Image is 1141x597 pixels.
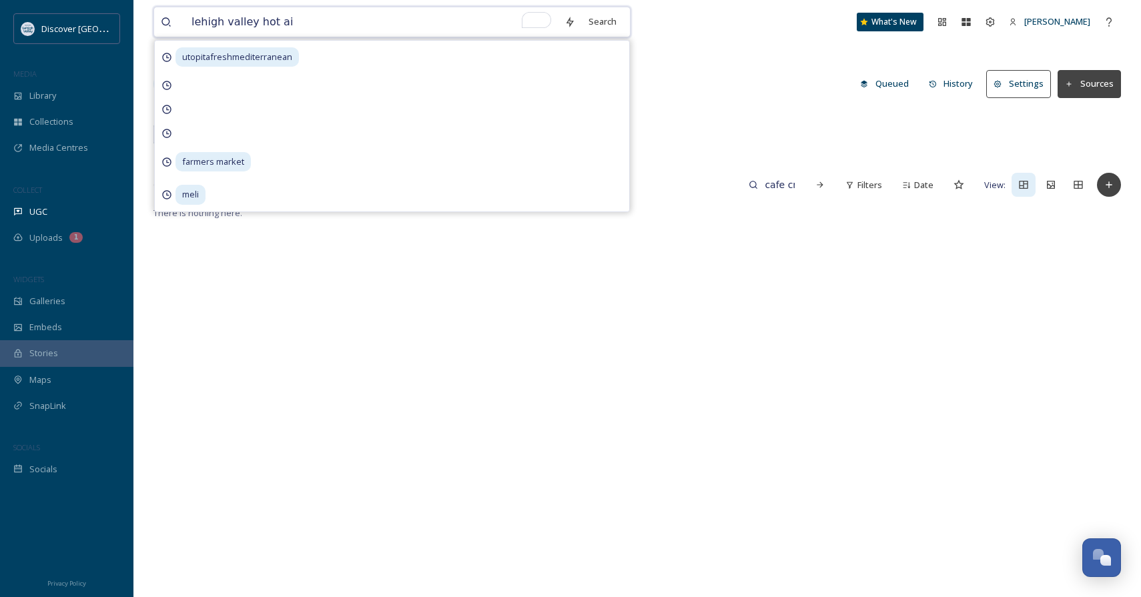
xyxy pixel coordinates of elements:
span: Filters [857,179,882,191]
a: Settings [986,70,1058,97]
span: Socials [29,463,57,476]
span: meli [175,185,206,204]
button: Settings [986,70,1051,97]
span: Media Centres [29,141,88,154]
button: Queued [853,71,915,97]
span: 0 posts [153,179,181,191]
span: SOCIALS [13,442,40,452]
div: 1 [69,232,83,243]
div: Search [582,9,623,35]
span: farmers market [175,152,251,171]
button: Open Chat [1082,538,1121,577]
span: Uploads [29,231,63,244]
span: WIDGETS [13,274,44,284]
span: There is nothing here. [153,207,242,219]
span: SnapLink [29,400,66,412]
button: History [922,71,980,97]
span: Discover [GEOGRAPHIC_DATA] [41,22,163,35]
span: utopitafreshmediterranean [175,47,299,67]
button: Sources [1058,70,1121,97]
span: Collections [29,115,73,128]
span: [PERSON_NAME] [1024,15,1090,27]
span: UGC [29,205,47,218]
a: Queued [853,71,922,97]
span: Embeds [29,321,62,334]
span: Galleries [29,295,65,308]
span: MEDIA [13,69,37,79]
a: [PERSON_NAME] [1002,9,1097,35]
span: COLLECT [13,185,42,195]
input: Search [758,171,801,198]
a: History [922,71,987,97]
img: DLV-Blue-Stacked%20%281%29.png [21,22,35,35]
span: Maps [29,374,51,386]
span: Library [29,89,56,102]
a: Privacy Policy [47,574,86,590]
span: Date [914,179,933,191]
span: Privacy Policy [47,579,86,588]
span: View: [984,179,1006,191]
a: What's New [857,13,923,31]
span: Stories [29,347,58,360]
input: To enrich screen reader interactions, please activate Accessibility in Grammarly extension settings [185,7,558,37]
